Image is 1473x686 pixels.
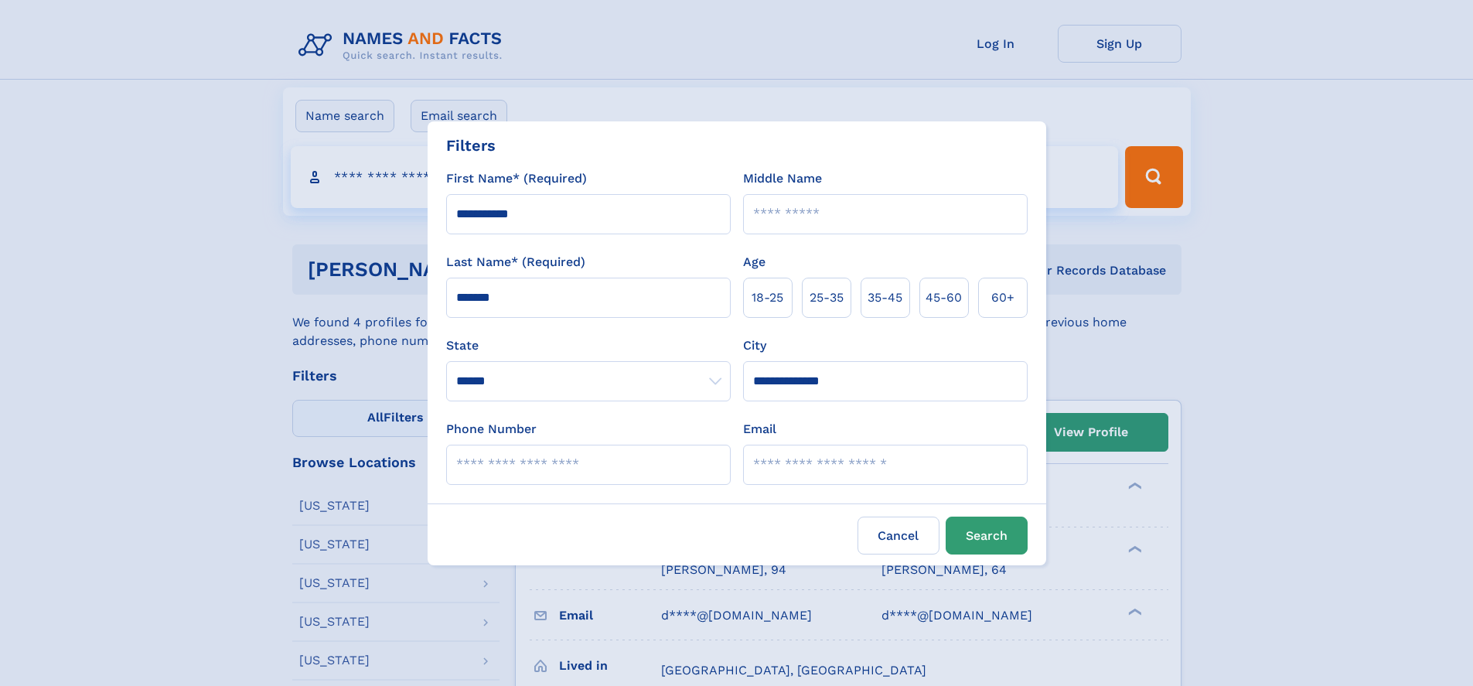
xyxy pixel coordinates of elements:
span: 18‑25 [752,288,783,307]
label: Phone Number [446,420,537,439]
label: State [446,336,731,355]
label: Middle Name [743,169,822,188]
label: Age [743,253,765,271]
span: 25‑35 [810,288,844,307]
label: Cancel [858,517,939,555]
button: Search [946,517,1028,555]
label: City [743,336,766,355]
label: Last Name* (Required) [446,253,585,271]
span: 60+ [991,288,1014,307]
label: First Name* (Required) [446,169,587,188]
div: Filters [446,134,496,157]
label: Email [743,420,776,439]
span: 35‑45 [868,288,902,307]
span: 45‑60 [926,288,962,307]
